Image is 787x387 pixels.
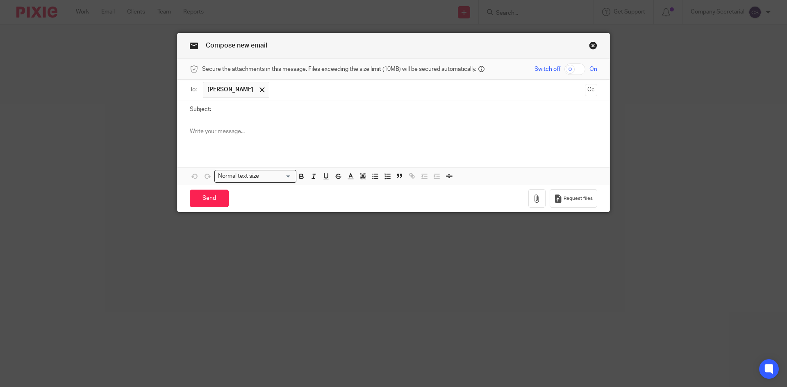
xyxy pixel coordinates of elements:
[564,195,593,202] span: Request files
[207,86,253,94] span: [PERSON_NAME]
[190,105,211,113] label: Subject:
[190,190,229,207] input: Send
[216,172,261,181] span: Normal text size
[589,41,597,52] a: Close this dialog window
[206,42,267,49] span: Compose new email
[589,65,597,73] span: On
[535,65,560,73] span: Switch off
[585,84,597,96] button: Cc
[202,65,476,73] span: Secure the attachments in this message. Files exceeding the size limit (10MB) will be secured aut...
[550,189,597,208] button: Request files
[262,172,291,181] input: Search for option
[190,86,199,94] label: To:
[214,170,296,183] div: Search for option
